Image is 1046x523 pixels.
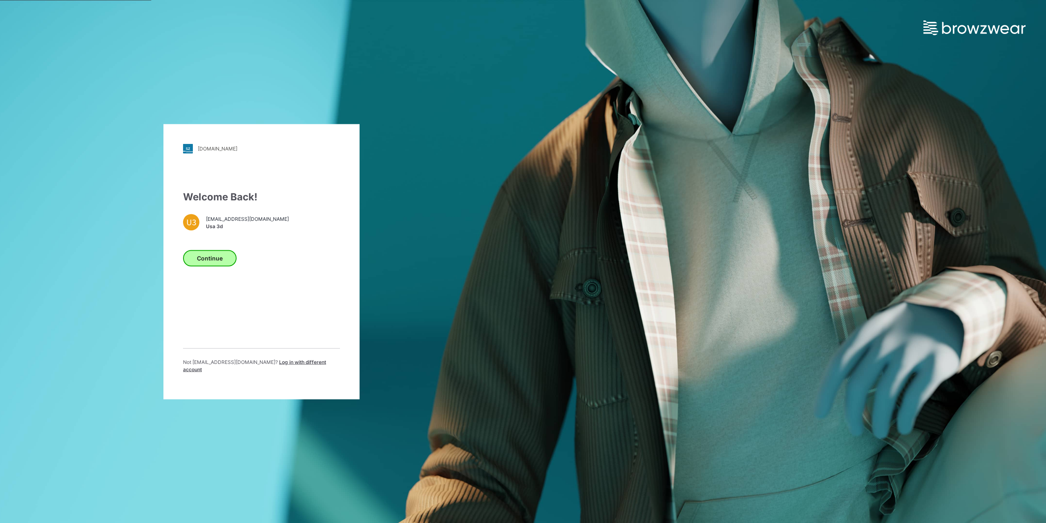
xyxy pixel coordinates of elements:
[183,358,340,373] p: Not [EMAIL_ADDRESS][DOMAIN_NAME] ?
[183,189,340,204] div: Welcome Back!
[198,146,237,152] div: [DOMAIN_NAME]
[183,214,199,230] div: U3
[183,250,237,266] button: Continue
[206,215,289,223] span: [EMAIL_ADDRESS][DOMAIN_NAME]
[206,223,289,230] span: Usa 3d
[923,20,1026,35] img: browzwear-logo.e42bd6dac1945053ebaf764b6aa21510.svg
[183,144,340,153] a: [DOMAIN_NAME]
[183,144,193,153] img: stylezone-logo.562084cfcfab977791bfbf7441f1a819.svg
